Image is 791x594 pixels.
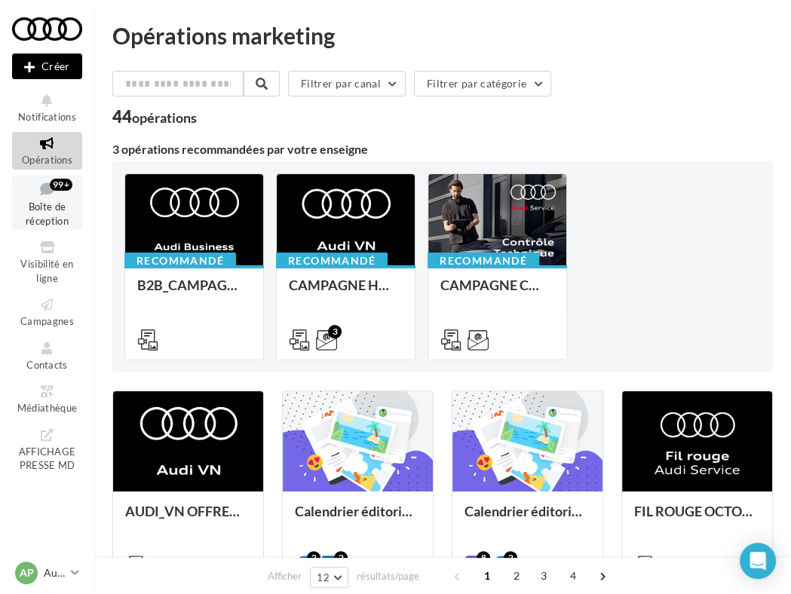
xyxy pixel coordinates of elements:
div: 3 opérations recommandées par votre enseigne [112,143,773,155]
a: AFFICHAGE PRESSE MD [12,424,82,475]
span: 2 [504,564,529,588]
div: CAMPAGNE HYBRIDE RECHARGEABLE [289,277,403,308]
div: Calendrier éditorial national : semaine du 29.09 au 05.10 [464,504,590,534]
div: B2B_CAMPAGNE E-HYBRID OCTOBRE [137,277,251,308]
button: Filtrer par canal [288,71,406,96]
a: Médiathèque [12,380,82,417]
div: CAMPAGNE CONTROLE TECHNIQUE 25€ OCTOBRE [440,277,554,308]
div: Recommandé [124,253,236,269]
a: Visibilité en ligne [12,236,82,287]
span: résultats/page [357,569,419,583]
span: 4 [561,564,585,588]
span: 1 [475,564,499,588]
div: FIL ROUGE OCTOBRE - AUDI SERVICE [634,504,760,534]
div: 99+ [50,179,72,191]
a: Boîte de réception99+ [12,176,82,231]
div: Recommandé [428,253,539,269]
a: Contacts [12,337,82,374]
span: AP [20,565,34,580]
span: Visibilité en ligne [20,258,73,284]
div: 44 [112,109,197,125]
div: 2 [504,551,517,565]
span: Boîte de réception [26,201,69,227]
span: AFFICHAGE PRESSE MD [19,442,76,472]
div: 2 [334,551,348,565]
div: 3 [328,325,342,338]
div: Calendrier éditorial national : semaine du 06.10 au 12.10 [295,504,421,534]
div: 2 [307,551,320,565]
span: Notifications [18,111,76,123]
p: Audi PERIGUEUX [44,565,65,580]
div: opérations [132,111,197,124]
span: 12 [317,571,330,583]
a: AP Audi PERIGUEUX [12,559,82,587]
div: Nouvelle campagne [12,54,82,79]
span: Afficher [268,569,302,583]
span: 3 [532,564,556,588]
div: Recommandé [276,253,388,269]
span: Opérations [22,154,72,166]
div: Open Intercom Messenger [740,543,776,579]
span: Contacts [26,359,68,371]
a: Opérations [12,132,82,169]
button: Notifications [12,89,82,126]
button: Créer [12,54,82,79]
div: AUDI_VN OFFRES A1/Q2 - 10 au 31 octobre [125,504,251,534]
span: Campagnes [20,315,74,327]
span: Médiathèque [17,402,78,414]
a: Campagnes [12,293,82,330]
button: 12 [310,567,348,588]
button: Filtrer par catégorie [414,71,551,96]
div: 8 [477,551,490,565]
div: Opérations marketing [112,24,773,47]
